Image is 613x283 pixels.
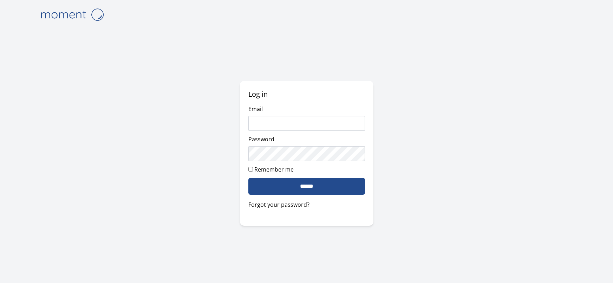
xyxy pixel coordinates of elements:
a: Forgot your password? [248,200,365,209]
label: Remember me [254,166,294,173]
label: Email [248,105,263,113]
img: logo-4e3dc11c47720685a147b03b5a06dd966a58ff35d612b21f08c02c0306f2b779.png [37,6,107,24]
h2: Log in [248,89,365,99]
label: Password [248,135,274,143]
